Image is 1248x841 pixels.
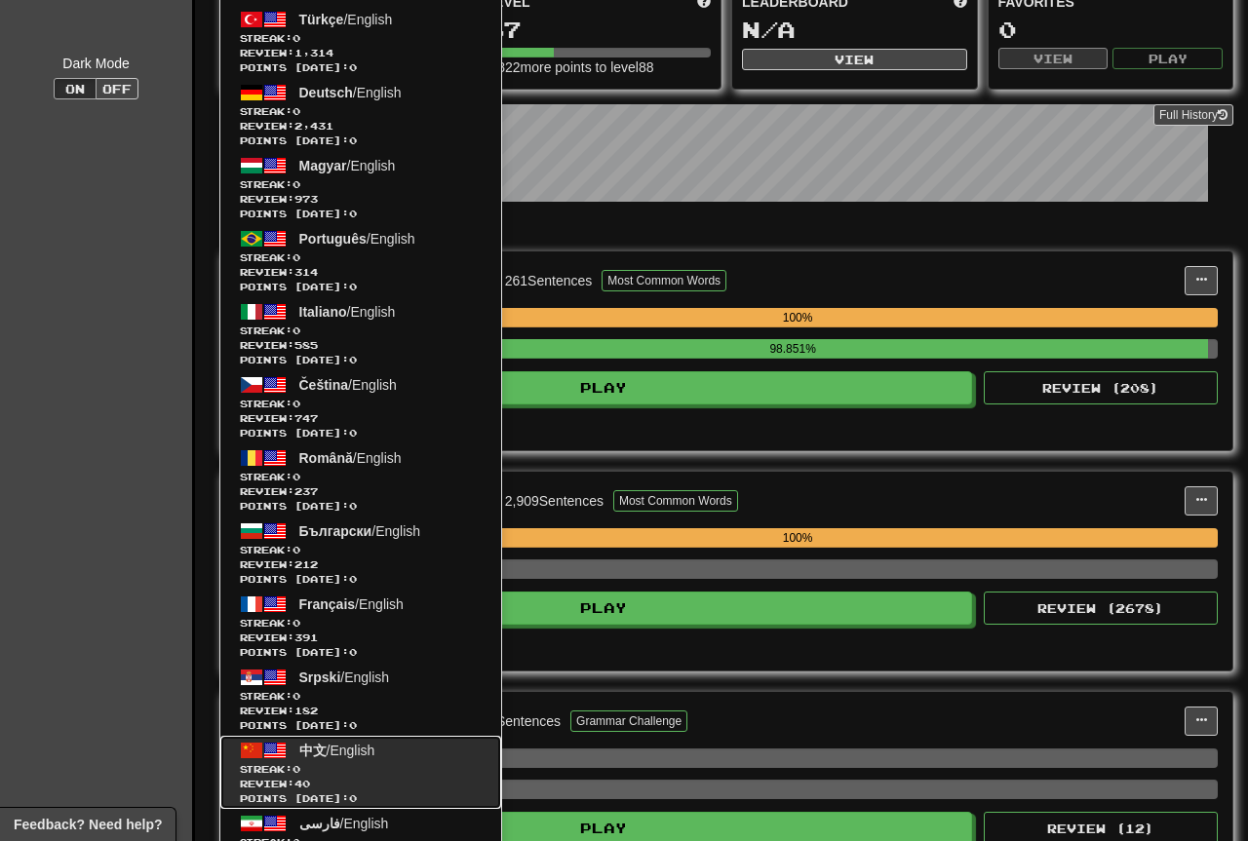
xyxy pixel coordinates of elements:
[377,339,1208,359] div: 98.851%
[984,371,1218,404] button: Review (208)
[292,325,300,336] span: 0
[998,48,1109,69] button: View
[240,265,482,280] span: Review: 314
[220,516,501,590] a: Български/EnglishStreak:0 Review:212Points [DATE]:0
[96,78,138,99] button: Off
[240,104,482,119] span: Streak:
[240,484,482,499] span: Review: 237
[570,710,687,732] button: Grammar Challenge
[299,743,327,758] span: 中文
[613,490,738,512] button: Most Common Words
[299,158,396,173] span: / English
[240,411,482,426] span: Review: 747
[487,18,712,42] div: 87
[220,443,501,516] a: Română/EnglishStreak:0 Review:237Points [DATE]:0
[299,450,402,466] span: / English
[1153,104,1233,126] a: Full History
[299,743,375,758] span: / English
[220,224,501,297] a: Português/EnglishStreak:0 Review:314Points [DATE]:0
[240,397,482,411] span: Streak:
[299,231,367,247] span: Português
[220,663,501,736] a: Srpski/EnglishStreak:0 Review:182Points [DATE]:0
[240,177,482,192] span: Streak:
[240,31,482,46] span: Streak:
[602,270,726,291] button: Most Common Words
[299,816,340,831] span: فارسی
[240,791,482,806] span: Points [DATE]: 0
[299,669,341,685] span: Srpski
[15,54,177,73] div: Dark Mode
[292,763,300,775] span: 0
[240,616,482,631] span: Streak:
[219,221,1233,241] p: In Progress
[998,18,1224,42] div: 0
[220,78,501,151] a: Deutsch/EnglishStreak:0 Review:2,431Points [DATE]:0
[240,119,482,134] span: Review: 2,431
[292,471,300,482] span: 0
[377,308,1218,327] div: 100%
[377,528,1218,548] div: 100%
[299,231,415,247] span: / English
[14,815,162,834] span: Open feedback widget
[299,304,347,320] span: Italiano
[240,250,482,265] span: Streak:
[292,32,300,44] span: 0
[240,353,482,367] span: Points [DATE]: 0
[299,523,421,539] span: / English
[505,271,593,290] div: 261 Sentences
[240,631,482,645] span: Review: 391
[299,158,347,173] span: Magyar
[240,46,482,60] span: Review: 1,314
[299,596,404,612] span: / English
[742,49,967,70] button: View
[299,85,353,100] span: Deutsch
[984,592,1218,625] button: Review (2678)
[462,711,561,731] div: 1,985 Sentences
[292,178,300,190] span: 0
[292,544,300,555] span: 0
[240,338,482,353] span: Review: 585
[240,60,482,75] span: Points [DATE]: 0
[292,690,300,702] span: 0
[220,736,501,809] a: 中文/EnglishStreak:0 Review:40Points [DATE]:0
[240,543,482,557] span: Streak:
[299,816,389,831] span: / English
[54,78,97,99] button: On
[299,523,372,539] span: Български
[292,398,300,409] span: 0
[299,669,390,685] span: / English
[240,718,482,733] span: Points [DATE]: 0
[292,617,300,629] span: 0
[299,12,344,27] span: Türkçe
[240,324,482,338] span: Streak:
[240,192,482,207] span: Review: 973
[240,280,482,294] span: Points [DATE]: 0
[240,499,482,514] span: Points [DATE]: 0
[240,207,482,221] span: Points [DATE]: 0
[220,297,501,370] a: Italiano/EnglishStreak:0 Review:585Points [DATE]:0
[742,16,796,43] span: N/A
[240,134,482,148] span: Points [DATE]: 0
[240,557,482,572] span: Review: 212
[299,85,402,100] span: / English
[487,57,712,77] div: 2,822 more points to level 88
[220,5,501,78] a: Türkçe/EnglishStreak:0 Review:1,314Points [DATE]:0
[220,370,501,443] a: Čeština/EnglishStreak:0 Review:747Points [DATE]:0
[235,371,972,404] button: Play
[299,450,353,466] span: Română
[240,689,482,704] span: Streak:
[235,592,972,625] button: Play
[240,572,482,587] span: Points [DATE]: 0
[1112,48,1223,69] button: Play
[292,251,300,263] span: 0
[240,777,482,791] span: Review: 40
[299,596,356,612] span: Français
[292,105,300,117] span: 0
[299,304,396,320] span: / English
[240,470,482,484] span: Streak:
[240,762,482,777] span: Streak:
[299,12,393,27] span: / English
[299,377,397,393] span: / English
[220,151,501,224] a: Magyar/EnglishStreak:0 Review:973Points [DATE]:0
[220,590,501,663] a: Français/EnglishStreak:0 Review:391Points [DATE]:0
